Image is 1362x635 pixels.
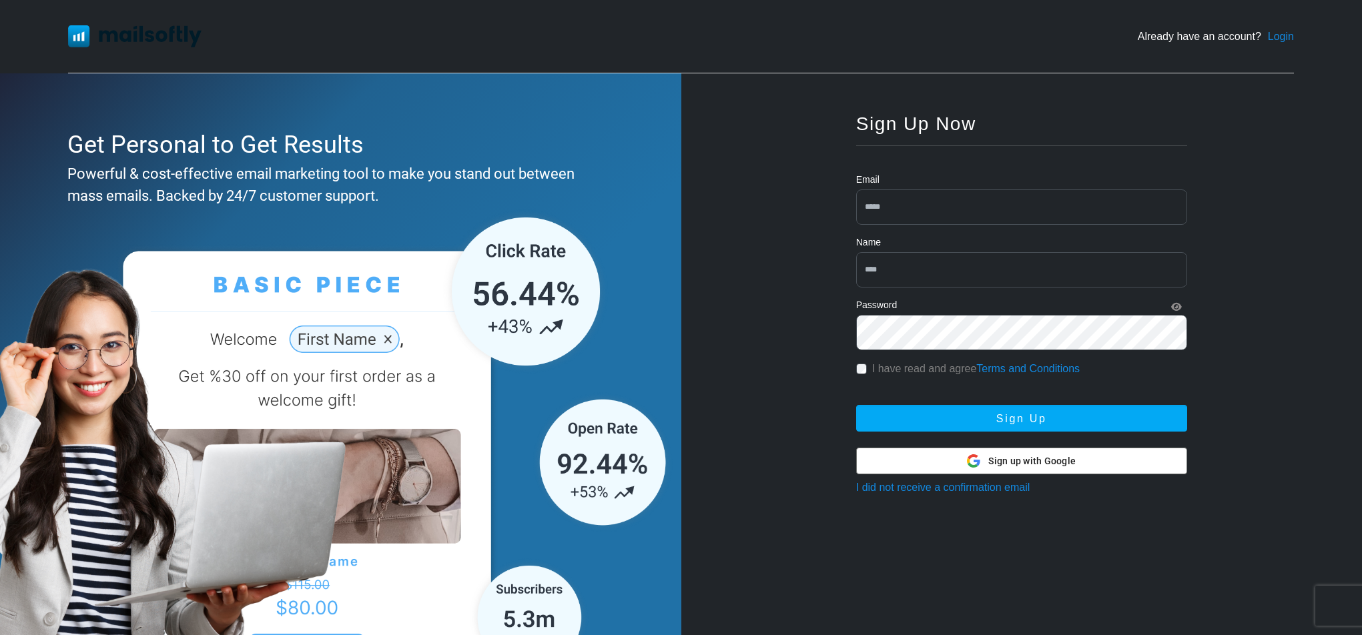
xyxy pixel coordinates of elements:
button: Sign Up [856,405,1187,432]
img: Mailsoftly [68,25,202,47]
label: Password [856,298,897,312]
span: Sign up with Google [988,454,1076,468]
a: Login [1268,29,1294,45]
a: I did not receive a confirmation email [856,482,1030,493]
label: I have read and agree [872,361,1080,377]
div: Powerful & cost-effective email marketing tool to make you stand out between mass emails. Backed ... [67,163,607,207]
label: Name [856,235,881,249]
div: Already have an account? [1138,29,1294,45]
div: Get Personal to Get Results [67,127,607,163]
label: Email [856,173,880,187]
i: Show Password [1171,302,1182,311]
span: Sign Up Now [856,113,976,134]
button: Sign up with Google [856,448,1187,474]
a: Terms and Conditions [976,363,1080,374]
